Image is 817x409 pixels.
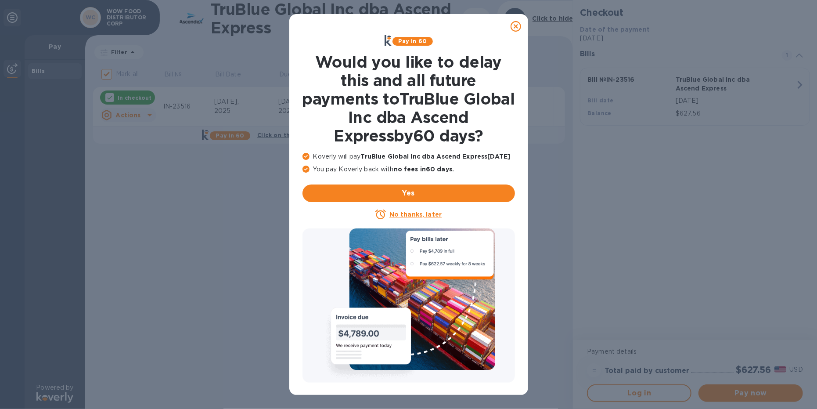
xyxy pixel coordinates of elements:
b: no fees in 60 days . [394,166,454,173]
b: Pay in 60 [398,38,427,44]
u: No thanks, later [389,211,442,218]
h1: Would you like to delay this and all future payments to TruBlue Global Inc dba Ascend Express by ... [302,53,515,145]
span: Yes [310,188,508,199]
p: You pay Koverly back with [302,165,515,174]
b: TruBlue Global Inc dba Ascend Express [DATE] [361,153,511,160]
p: Koverly will pay [302,152,515,161]
button: Yes [302,185,515,202]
